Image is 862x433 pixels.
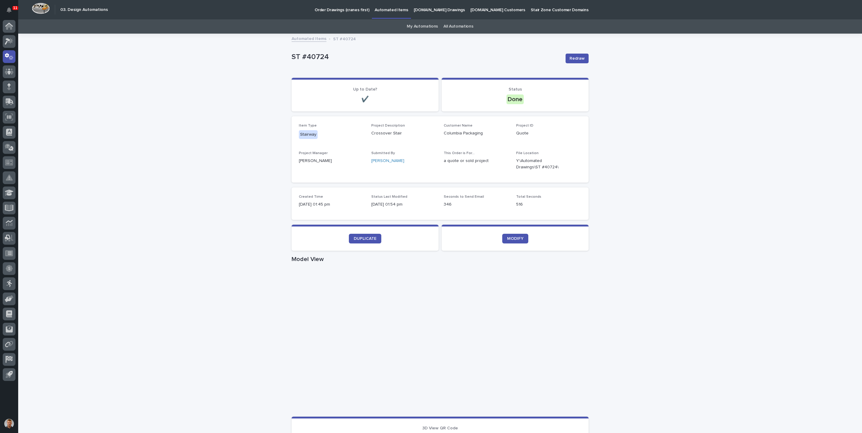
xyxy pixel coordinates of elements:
[444,130,509,137] p: Columbia Packaging
[299,195,323,199] span: Created Time
[3,417,15,430] button: users-avatar
[13,6,17,10] p: 11
[354,236,376,241] span: DUPLICATE
[349,234,381,243] a: DUPLICATE
[292,265,589,417] iframe: Model View
[509,87,522,91] span: Status
[299,130,318,139] div: Stairway
[333,35,356,42] p: ST #40724
[516,130,581,137] p: Quote
[299,201,364,208] p: [DATE] 01:45 pm
[516,158,567,170] : Y:\Automated Drawings\ST #40724\
[444,124,473,127] span: Customer Name
[506,94,524,104] div: Done
[516,195,541,199] span: Total Seconds
[516,124,533,127] span: Project ID
[516,151,539,155] span: File Location
[292,35,326,42] a: Automated Items
[299,158,364,164] p: [PERSON_NAME]
[443,19,473,34] a: All Automations
[60,7,108,12] h2: 03. Design Automations
[444,195,484,199] span: Seconds to Send Email
[444,201,509,208] p: 346
[353,87,377,91] span: Up to Date?
[566,54,589,63] button: Redraw
[8,7,15,17] div: Notifications11
[422,426,458,430] span: 3D View QR Code
[299,124,317,127] span: Item Type
[507,236,523,241] span: MODIFY
[371,201,436,208] p: [DATE] 01:54 pm
[371,130,436,137] p: Crossover Stair
[299,151,328,155] span: Project Manager
[444,158,509,164] p: a quote or sold project
[292,53,561,61] p: ST #40724
[292,256,589,263] h1: Model View
[516,201,581,208] p: 516
[371,124,405,127] span: Project Description
[371,195,407,199] span: Status Last Modified
[371,151,395,155] span: Submitted By
[3,4,15,16] button: Notifications
[444,151,475,155] span: This Order is For...
[570,55,585,61] span: Redraw
[407,19,438,34] a: My Automations
[299,96,431,103] p: ✔️
[502,234,528,243] a: MODIFY
[32,3,50,14] img: Workspace Logo
[371,158,404,164] a: [PERSON_NAME]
